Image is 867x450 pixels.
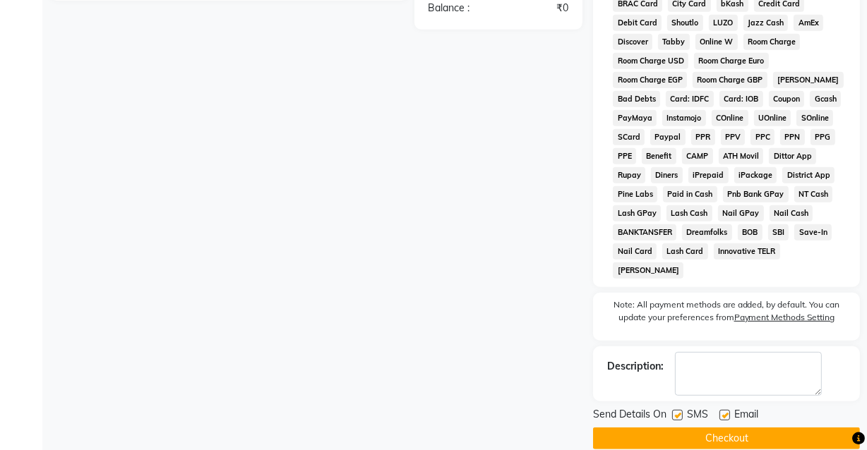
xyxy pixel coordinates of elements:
span: PayMaya [613,110,657,126]
span: Nail GPay [718,205,764,221]
span: [PERSON_NAME] [773,72,844,88]
span: Room Charge USD [613,53,688,69]
span: Dreamfolks [682,224,732,241]
span: Benefit [642,148,676,164]
span: BOB [738,224,763,241]
span: Diners [651,167,683,183]
span: Dittor App [769,148,816,164]
span: iPrepaid [688,167,729,183]
span: AmEx [794,15,823,31]
span: Shoutlo [667,15,703,31]
span: Paypal [650,129,686,145]
span: Card: IOB [719,91,763,107]
span: Rupay [613,167,645,183]
span: Card: IDFC [666,91,714,107]
span: Room Charge [743,34,801,50]
span: Lash GPay [613,205,661,221]
span: ATH Movil [719,148,764,164]
span: Lash Cash [666,205,712,221]
span: UOnline [754,110,791,126]
span: SBI [768,224,789,241]
span: Send Details On [593,407,666,425]
span: PPN [780,129,805,145]
span: Debit Card [613,15,662,31]
span: Discover [613,34,652,50]
span: Save-In [794,224,832,241]
span: Lash Card [662,243,708,260]
span: CAMP [682,148,713,164]
span: BANKTANSFER [613,224,676,241]
div: ₹0 [498,1,579,16]
span: Gcash [810,91,841,107]
span: iPackage [734,167,777,183]
span: NT Cash [794,186,833,202]
span: Tabby [658,34,690,50]
span: Room Charge GBP [693,72,767,88]
button: Checkout [593,427,860,449]
label: Note: All payment methods are added, by default. You can update your preferences from [607,298,846,329]
span: Bad Debts [613,91,660,107]
span: Jazz Cash [743,15,789,31]
span: Room Charge Euro [694,53,769,69]
span: PPG [811,129,835,145]
span: Instamojo [662,110,706,126]
span: PPE [613,148,636,164]
span: COnline [712,110,748,126]
span: SCard [613,129,645,145]
span: Email [734,407,758,425]
span: Coupon [769,91,805,107]
span: [PERSON_NAME] [613,262,683,279]
span: Online W [695,34,738,50]
span: Room Charge EGP [613,72,687,88]
span: Innovative TELR [714,243,780,260]
span: SMS [687,407,708,425]
span: Pnb Bank GPay [723,186,789,202]
span: Paid in Cash [663,186,717,202]
span: Nail Cash [770,205,813,221]
span: LUZO [709,15,738,31]
div: Balance : [418,1,498,16]
span: PPC [751,129,775,145]
label: Payment Methods Setting [734,311,835,324]
span: PPR [691,129,715,145]
span: District App [782,167,835,183]
div: Description: [607,359,664,374]
span: PPV [721,129,746,145]
span: SOnline [796,110,833,126]
span: Pine Labs [613,186,657,202]
span: Nail Card [613,243,657,260]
